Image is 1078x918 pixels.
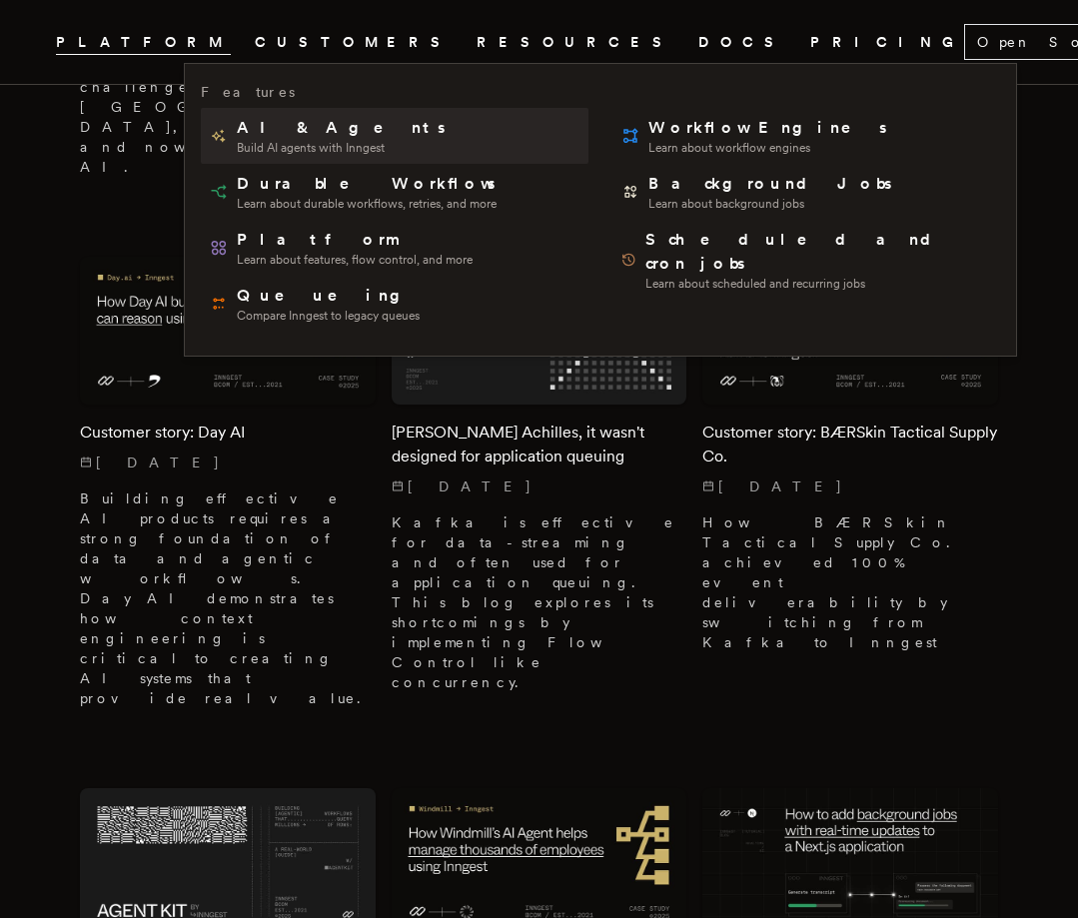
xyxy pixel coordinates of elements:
a: PRICING [810,30,964,55]
span: Scheduled and cron jobs [645,228,992,276]
span: Learn about features, flow control, and more [237,252,473,268]
span: Platform [237,228,473,252]
h2: Customer story: Day AI [80,421,376,445]
span: Learn about background jobs [648,196,895,212]
h3: Features [201,80,295,104]
span: AI & Agents [237,116,449,140]
a: Background JobsLearn about background jobs [612,164,1000,220]
span: Background Jobs [648,172,895,196]
p: [DATE] [392,476,687,496]
img: Featured image for Customer story: Day AI blog post [80,257,376,405]
a: Featured image for Kafka's Achilles, it wasn't designed for application queuing blog post[PERSON_... [392,257,687,692]
a: QueueingCompare Inngest to legacy queues [201,276,588,332]
span: Workflow Engines [648,116,890,140]
span: Durable Workflows [237,172,499,196]
span: Queueing [237,284,420,308]
a: Durable WorkflowsLearn about durable workflows, retries, and more [201,164,588,220]
span: Learn about workflow engines [648,140,890,156]
a: Workflow EnginesLearn about workflow engines [612,108,1000,164]
h2: [PERSON_NAME] Achilles, it wasn't designed for application queuing [392,421,687,468]
a: AI & AgentsBuild AI agents with Inngest [201,108,588,164]
a: CUSTOMERS [255,30,453,55]
span: Learn about scheduled and recurring jobs [645,276,992,292]
a: Featured image for Customer story: Day AI blog postCustomer story: Day AI[DATE] Building effectiv... [80,257,376,708]
span: Compare Inngest to legacy queues [237,308,420,324]
a: PlatformLearn about features, flow control, and more [201,220,588,276]
p: Building effective AI products requires a strong foundation of data and agentic workflows. Day AI... [80,488,376,708]
a: Scheduled and cron jobsLearn about scheduled and recurring jobs [612,220,1000,300]
span: Learn about durable workflows, retries, and more [237,196,499,212]
button: RESOURCES [477,30,674,55]
a: Featured image for Customer story: BÆRSkin Tactical Supply Co. blog postCustomer story: BÆRSkin T... [702,257,998,652]
p: [DATE] [702,476,998,496]
a: DOCS [698,30,786,55]
h2: Customer story: BÆRSkin Tactical Supply Co. [702,421,998,468]
p: How BÆRSkin Tactical Supply Co. achieved 100% event deliverability by switching from Kafka to Inn... [702,512,998,652]
button: PLATFORM [56,30,231,55]
p: Kafka is effective for data-streaming and often used for application queuing. This blog explores ... [392,512,687,692]
span: Build AI agents with Inngest [237,140,449,156]
p: [DATE] [80,453,376,472]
